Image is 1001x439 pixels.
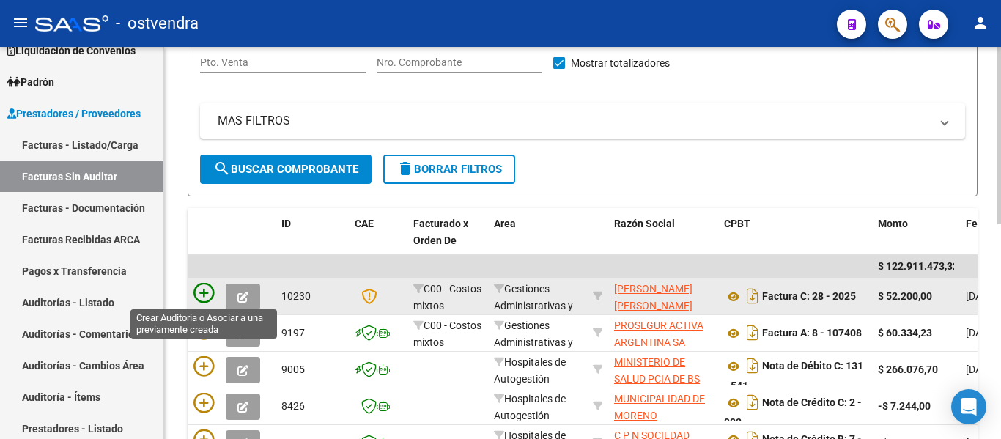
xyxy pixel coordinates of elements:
[972,14,989,32] mat-icon: person
[872,208,960,273] datatable-header-cell: Monto
[743,391,762,414] i: Descargar documento
[413,320,481,348] span: C00 - Costos mixtos
[494,356,566,385] span: Hospitales de Autogestión
[614,391,712,421] div: 33999001179
[614,356,700,402] span: MINISTERIO DE SALUD PCIA DE BS AS O. P.
[396,163,502,176] span: Borrar Filtros
[614,393,705,421] span: MUNICIPALIDAD DE MORENO
[281,400,305,412] span: 8426
[966,327,996,339] span: [DATE]
[281,327,305,339] span: 9197
[878,290,932,302] strong: $ 52.200,00
[762,328,862,339] strong: Factura A: 8 - 107408
[7,43,136,59] span: Liquidación de Convenios
[614,320,703,348] span: PROSEGUR ACTIVA ARGENTINA SA
[571,54,670,72] span: Mostrar totalizadores
[276,208,349,273] datatable-header-cell: ID
[413,283,481,311] span: C00 - Costos mixtos
[614,317,712,348] div: 30709776564
[494,283,573,328] span: Gestiones Administrativas y Otros
[200,103,965,139] mat-expansion-panel-header: MAS FILTROS
[951,389,986,424] div: Open Intercom Messenger
[743,354,762,377] i: Descargar documento
[7,106,141,122] span: Prestadores / Proveedores
[614,281,712,311] div: 27247617227
[494,393,566,421] span: Hospitales de Autogestión
[878,218,908,229] span: Monto
[614,218,675,229] span: Razón Social
[488,208,587,273] datatable-header-cell: Area
[494,320,573,365] span: Gestiones Administrativas y Otros
[116,7,199,40] span: - ostvendra
[608,208,718,273] datatable-header-cell: Razón Social
[966,364,996,375] span: [DATE]
[743,321,762,344] i: Descargar documento
[213,163,358,176] span: Buscar Comprobante
[743,284,762,308] i: Descargar documento
[12,14,29,32] mat-icon: menu
[383,155,515,184] button: Borrar Filtros
[966,290,996,302] span: [DATE]
[724,218,750,229] span: CPBT
[281,364,305,375] span: 9005
[200,155,372,184] button: Buscar Comprobante
[355,218,374,229] span: CAE
[349,208,407,273] datatable-header-cell: CAE
[718,208,872,273] datatable-header-cell: CPBT
[878,327,932,339] strong: $ 60.334,23
[878,260,958,272] span: $ 122.911.473,32
[213,160,231,177] mat-icon: search
[614,283,692,311] span: [PERSON_NAME] [PERSON_NAME]
[762,291,856,303] strong: Factura C: 28 - 2025
[878,364,938,375] strong: $ 266.076,70
[407,208,488,273] datatable-header-cell: Facturado x Orden De
[724,397,862,429] strong: Nota de Crédito C: 2 - 903
[281,218,291,229] span: ID
[281,290,311,302] span: 10230
[7,74,54,90] span: Padrón
[614,354,712,385] div: 30626983398
[413,218,468,246] span: Facturado x Orden De
[396,160,414,177] mat-icon: delete
[878,400,931,412] strong: -$ 7.244,00
[494,218,516,229] span: Area
[218,113,930,129] mat-panel-title: MAS FILTROS
[724,361,863,392] strong: Nota de Débito C: 131 - 541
